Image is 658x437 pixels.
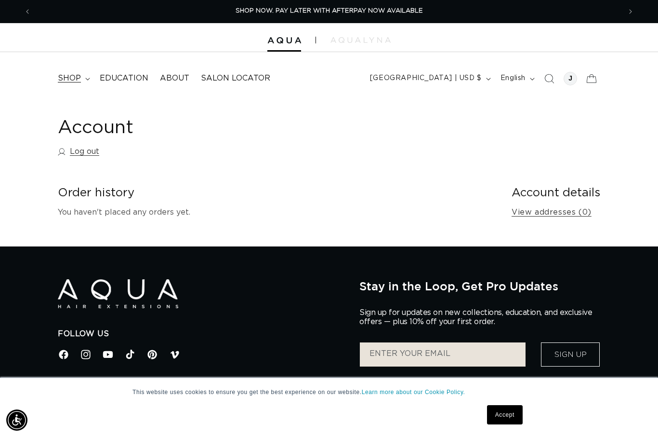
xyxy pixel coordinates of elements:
[487,405,523,424] a: Accept
[495,69,539,88] button: English
[94,68,154,89] a: Education
[364,69,495,88] button: [GEOGRAPHIC_DATA] | USD $
[58,205,496,219] p: You haven't placed any orders yet.
[58,145,99,159] a: Log out
[6,410,27,431] div: Accessibility Menu
[541,342,600,367] button: Sign Up
[267,37,301,44] img: Aqua Hair Extensions
[620,2,641,21] button: Next announcement
[512,186,600,201] h2: Account details
[330,37,391,43] img: aqualyna.com
[154,68,195,89] a: About
[370,73,482,83] span: [GEOGRAPHIC_DATA] | USD $
[58,279,178,309] img: Aqua Hair Extensions
[160,73,189,83] span: About
[201,73,270,83] span: Salon Locator
[359,308,600,327] p: Sign up for updates on new collections, education, and exclusive offers — plus 10% off your first...
[236,8,423,14] span: SHOP NOW. PAY LATER WITH AFTERPAY NOW AVAILABLE
[58,329,345,339] h2: Follow Us
[132,388,526,396] p: This website uses cookies to ensure you get the best experience on our website.
[58,186,496,201] h2: Order history
[512,205,592,219] a: View addresses (0)
[58,73,81,83] span: shop
[100,73,148,83] span: Education
[17,2,38,21] button: Previous announcement
[539,68,560,89] summary: Search
[58,116,600,140] h1: Account
[52,68,94,89] summary: shop
[360,342,526,367] input: ENTER YOUR EMAIL
[359,279,600,293] h2: Stay in the Loop, Get Pro Updates
[362,389,465,396] a: Learn more about our Cookie Policy.
[500,73,526,83] span: English
[195,68,276,89] a: Salon Locator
